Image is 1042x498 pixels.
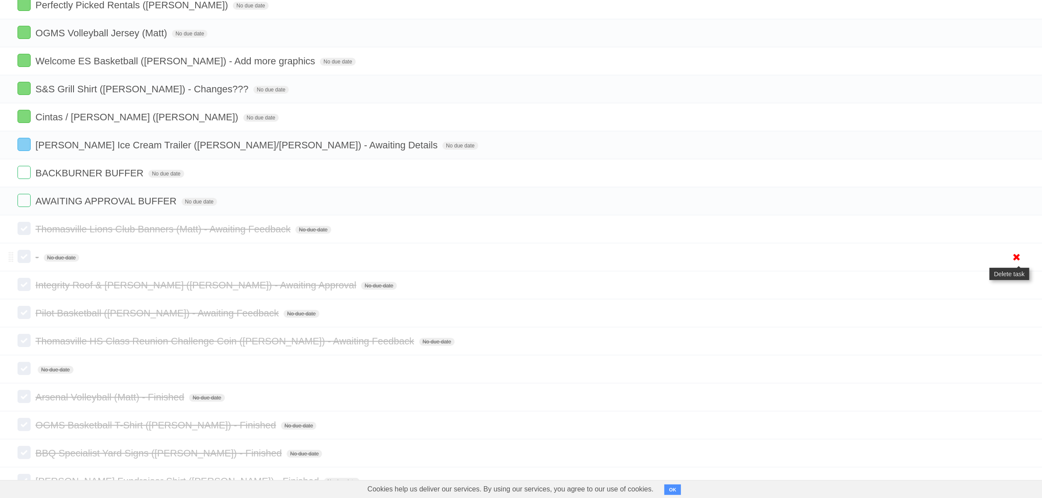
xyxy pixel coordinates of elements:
[18,446,31,459] label: Done
[18,390,31,403] label: Done
[35,112,240,123] span: Cintas / [PERSON_NAME] ([PERSON_NAME])
[35,196,179,207] span: AWAITING APPROVAL BUFFER
[18,474,31,487] label: Done
[18,194,31,207] label: Done
[243,114,279,122] span: No due date
[148,170,184,178] span: No due date
[35,308,281,319] span: Pilot Basketball ([PERSON_NAME]) - Awaiting Feedback
[18,250,31,263] label: Done
[35,140,440,151] span: [PERSON_NAME] Ice Cream Trailer ([PERSON_NAME]/[PERSON_NAME]) - Awaiting Details
[18,306,31,319] label: Done
[284,310,319,318] span: No due date
[18,138,31,151] label: Done
[18,26,31,39] label: Done
[44,254,79,262] span: No due date
[18,334,31,347] label: Done
[35,84,251,95] span: S&S Grill Shirt ([PERSON_NAME]) - Changes???
[664,484,681,495] button: OK
[18,362,31,375] label: Done
[18,278,31,291] label: Done
[324,478,359,486] span: No due date
[320,58,355,66] span: No due date
[35,392,186,403] span: Arsenal Volleyball (Matt) - Finished
[35,420,278,431] span: OGMS Basketball T-Shirt ([PERSON_NAME]) - Finished
[287,450,322,458] span: No due date
[18,166,31,179] label: Done
[18,418,31,431] label: Done
[18,82,31,95] label: Done
[253,86,289,94] span: No due date
[233,2,268,10] span: No due date
[35,28,169,39] span: OGMS Volleyball Jersey (Matt)
[35,224,293,235] span: Thomasville Lions Club Banners (Matt) - Awaiting Feedback
[35,280,358,291] span: Integrity Roof & [PERSON_NAME] ([PERSON_NAME]) - Awaiting Approval
[35,476,321,487] span: [PERSON_NAME] Fundraiser Shirt ([PERSON_NAME]) - Finished
[18,110,31,123] label: Done
[419,338,455,346] span: No due date
[281,422,316,430] span: No due date
[295,226,331,234] span: No due date
[35,336,416,347] span: Thomasville HS Class Reunion Challenge Coin ([PERSON_NAME]) - Awaiting Feedback
[38,366,73,374] span: No due date
[35,168,146,179] span: BACKBURNER BUFFER
[361,282,396,290] span: No due date
[442,142,478,150] span: No due date
[35,56,317,67] span: Welcome ES Basketball ([PERSON_NAME]) - Add more graphics
[18,222,31,235] label: Done
[172,30,207,38] span: No due date
[35,448,284,459] span: BBQ Specialist Yard Signs ([PERSON_NAME]) - Finished
[18,54,31,67] label: Done
[189,394,225,402] span: No due date
[35,252,41,263] span: -
[359,480,663,498] span: Cookies help us deliver our services. By using our services, you agree to our use of cookies.
[182,198,217,206] span: No due date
